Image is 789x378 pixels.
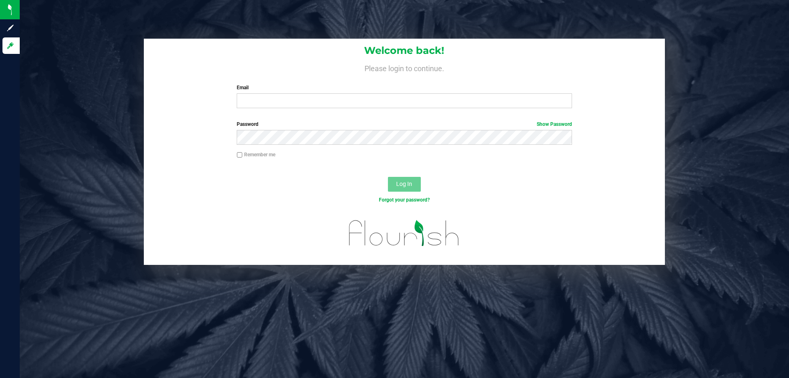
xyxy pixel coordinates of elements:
[388,177,421,192] button: Log In
[237,121,258,127] span: Password
[379,197,430,203] a: Forgot your password?
[237,84,572,91] label: Email
[144,63,665,72] h4: Please login to continue.
[6,24,14,32] inline-svg: Sign up
[237,152,242,158] input: Remember me
[339,212,469,254] img: flourish_logo.svg
[396,181,412,187] span: Log In
[6,42,14,50] inline-svg: Log in
[144,45,665,56] h1: Welcome back!
[537,121,572,127] a: Show Password
[237,151,275,158] label: Remember me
